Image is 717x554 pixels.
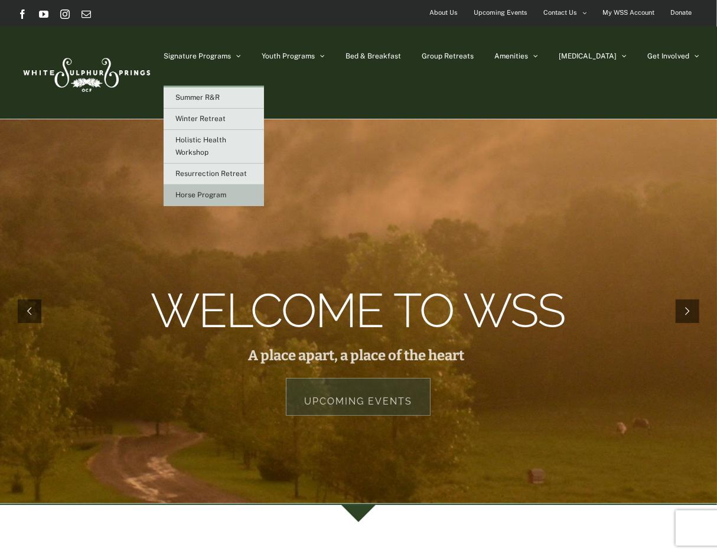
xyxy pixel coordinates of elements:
[543,4,577,21] span: Contact Us
[164,87,264,109] a: Summer R&R
[175,136,226,157] span: Holistic Health Workshop
[346,27,401,86] a: Bed & Breakfast
[164,185,264,206] a: Horse Program
[670,4,692,21] span: Donate
[262,53,315,60] span: Youth Programs
[429,4,458,21] span: About Us
[164,27,241,86] a: Signature Programs
[474,4,527,21] span: Upcoming Events
[164,109,264,130] a: Winter Retreat
[494,53,528,60] span: Amenities
[164,27,699,86] nav: Main Menu
[559,53,617,60] span: [MEDICAL_DATA]
[262,27,325,86] a: Youth Programs
[18,45,154,100] img: White Sulphur Springs Logo
[286,378,431,416] a: Upcoming Events
[175,93,220,102] span: Summer R&R
[602,4,654,21] span: My WSS Account
[175,191,226,199] span: Horse Program
[422,27,474,86] a: Group Retreats
[559,27,627,86] a: [MEDICAL_DATA]
[151,298,565,324] rs-layer: Welcome to WSS
[647,27,699,86] a: Get Involved
[647,53,689,60] span: Get Involved
[346,53,401,60] span: Bed & Breakfast
[175,170,247,178] span: Resurrection Retreat
[422,53,474,60] span: Group Retreats
[494,27,538,86] a: Amenities
[164,130,264,164] a: Holistic Health Workshop
[164,164,264,185] a: Resurrection Retreat
[248,349,464,362] rs-layer: A place apart, a place of the heart
[175,115,226,123] span: Winter Retreat
[164,53,231,60] span: Signature Programs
